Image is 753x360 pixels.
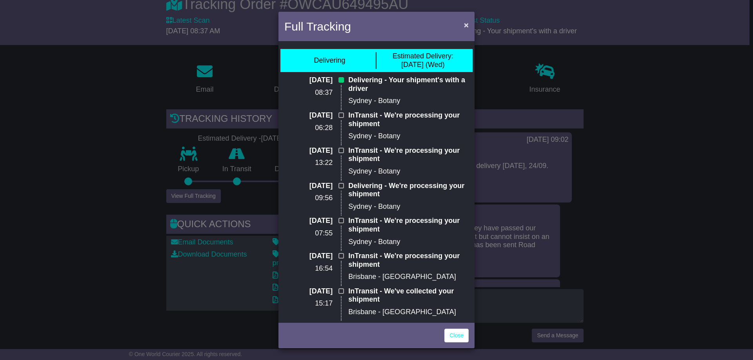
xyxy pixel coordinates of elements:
p: InTransit - We've collected your shipment [348,287,469,304]
span: Estimated Delivery: [393,52,453,60]
p: Sydney - Botany [348,167,469,176]
p: Sydney - Botany [348,97,469,105]
a: Close [444,329,469,342]
p: [DATE] [284,217,333,225]
p: [DATE] [284,147,333,155]
p: [DATE] [284,76,333,85]
p: 16:54 [284,264,333,273]
p: InTransit - We're processing your shipment [348,147,469,163]
p: Sydney - Botany [348,132,469,141]
p: [DATE] [284,111,333,120]
h4: Full Tracking [284,18,351,35]
div: [DATE] (Wed) [393,52,453,69]
p: Brisbane - [GEOGRAPHIC_DATA] [348,273,469,281]
p: [DATE] [284,287,333,296]
p: [DATE] [284,182,333,190]
p: 06:28 [284,124,333,132]
p: Delivering - We're processing your shipment [348,182,469,199]
p: 15:17 [284,299,333,308]
p: 13:22 [284,159,333,167]
p: InTransit - We're processing your shipment [348,217,469,233]
p: 08:37 [284,89,333,97]
p: Sydney - Botany [348,238,469,246]
button: Close [460,17,473,33]
p: Sydney - Botany [348,203,469,211]
p: Brisbane - [GEOGRAPHIC_DATA] [348,308,469,317]
span: × [464,20,469,29]
p: InTransit - We're processing your shipment [348,111,469,128]
div: Delivering [314,56,345,65]
p: [DATE] [284,252,333,261]
p: 09:56 [284,194,333,203]
p: Delivering - Your shipment's with a driver [348,76,469,93]
p: InTransit - We're processing your shipment [348,252,469,269]
p: 07:55 [284,229,333,238]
